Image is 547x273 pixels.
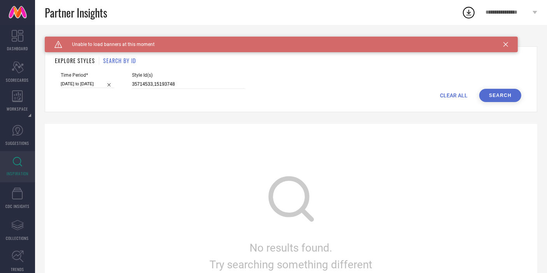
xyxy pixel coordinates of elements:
[7,171,28,176] span: INSPIRATION
[6,77,29,83] span: SCORECARDS
[62,42,155,47] span: Unable to load banners at this moment
[250,241,332,254] span: No results found.
[132,72,245,78] span: Style Id(s)
[210,258,373,271] span: Try searching something different
[7,46,28,51] span: DASHBOARD
[61,72,114,78] span: Time Period*
[440,92,468,99] span: CLEAR ALL
[462,5,476,19] div: Open download list
[6,235,29,241] span: COLLECTIONS
[7,106,28,112] span: WORKSPACE
[45,5,107,21] span: Partner Insights
[103,56,136,65] h1: SEARCH BY ID
[55,56,95,65] h1: EXPLORE STYLES
[61,80,114,88] input: Select time period
[6,140,30,146] span: SUGGESTIONS
[11,266,24,272] span: TRENDS
[45,37,537,42] div: Back TO Dashboard
[5,203,30,209] span: CDC INSIGHTS
[479,89,521,102] button: Search
[132,80,245,89] input: Enter comma separated style ids e.g. 12345, 67890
